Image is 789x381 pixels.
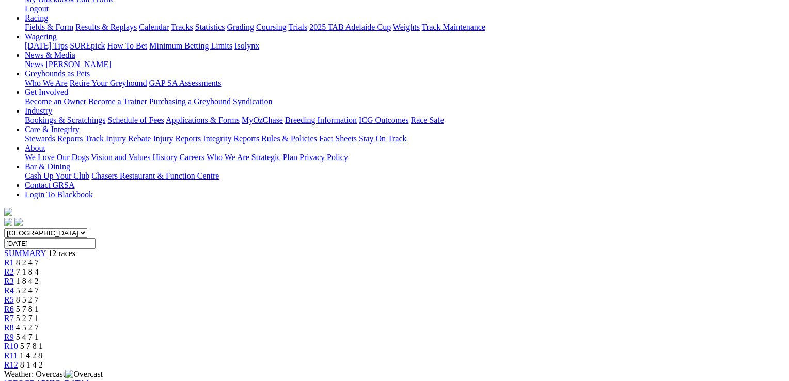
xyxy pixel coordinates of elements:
[16,295,39,304] span: 8 5 2 7
[4,249,46,258] a: SUMMARY
[25,41,68,50] a: [DATE] Tips
[4,342,18,351] a: R10
[4,295,14,304] a: R5
[25,97,86,106] a: Become an Owner
[20,360,43,369] span: 8 1 4 2
[25,60,777,69] div: News & Media
[25,134,83,143] a: Stewards Reports
[25,116,777,125] div: Industry
[4,323,14,332] a: R8
[25,4,49,13] a: Logout
[45,60,111,69] a: [PERSON_NAME]
[359,134,406,143] a: Stay On Track
[171,23,193,31] a: Tracks
[149,78,222,87] a: GAP SA Assessments
[4,360,18,369] a: R12
[16,305,39,313] span: 5 7 8 1
[195,23,225,31] a: Statistics
[70,78,147,87] a: Retire Your Greyhound
[285,116,357,124] a: Breeding Information
[25,171,777,181] div: Bar & Dining
[16,258,39,267] span: 8 2 4 7
[152,153,177,162] a: History
[25,153,89,162] a: We Love Our Dogs
[25,69,90,78] a: Greyhounds as Pets
[65,370,103,379] img: Overcast
[256,23,287,31] a: Coursing
[4,267,14,276] a: R2
[149,41,232,50] a: Minimum Betting Limits
[25,125,80,134] a: Care & Integrity
[25,162,70,171] a: Bar & Dining
[242,116,283,124] a: MyOzChase
[25,190,93,199] a: Login To Blackbook
[166,116,240,124] a: Applications & Forms
[4,305,14,313] a: R6
[422,23,485,31] a: Track Maintenance
[91,171,219,180] a: Chasers Restaurant & Function Centre
[25,51,75,59] a: News & Media
[153,134,201,143] a: Injury Reports
[25,13,48,22] a: Racing
[25,153,777,162] div: About
[25,23,73,31] a: Fields & Form
[261,134,317,143] a: Rules & Policies
[319,134,357,143] a: Fact Sheets
[85,134,151,143] a: Track Injury Rebate
[25,32,57,41] a: Wagering
[16,286,39,295] span: 5 2 4 7
[4,314,14,323] a: R7
[25,144,45,152] a: About
[25,171,89,180] a: Cash Up Your Club
[4,238,96,249] input: Select date
[4,277,14,285] a: R3
[393,23,420,31] a: Weights
[4,218,12,226] img: facebook.svg
[20,342,43,351] span: 5 7 8 1
[251,153,297,162] a: Strategic Plan
[227,23,254,31] a: Grading
[107,41,148,50] a: How To Bet
[25,134,777,144] div: Care & Integrity
[48,249,75,258] span: 12 races
[139,23,169,31] a: Calendar
[25,88,68,97] a: Get Involved
[16,267,39,276] span: 7 1 8 4
[411,116,444,124] a: Race Safe
[91,153,150,162] a: Vision and Values
[288,23,307,31] a: Trials
[25,116,105,124] a: Bookings & Scratchings
[16,277,39,285] span: 1 8 4 2
[75,23,137,31] a: Results & Replays
[4,286,14,295] a: R4
[4,208,12,216] img: logo-grsa-white.png
[70,41,105,50] a: SUREpick
[16,323,39,332] span: 4 5 2 7
[25,41,777,51] div: Wagering
[25,78,68,87] a: Who We Are
[25,181,74,189] a: Contact GRSA
[4,258,14,267] a: R1
[4,332,14,341] a: R9
[25,78,777,88] div: Greyhounds as Pets
[16,314,39,323] span: 5 2 7 1
[4,370,103,378] span: Weather: Overcast
[25,97,777,106] div: Get Involved
[25,106,52,115] a: Industry
[359,116,408,124] a: ICG Outcomes
[309,23,391,31] a: 2025 TAB Adelaide Cup
[88,97,147,106] a: Become a Trainer
[4,351,18,360] a: R11
[234,41,259,50] a: Isolynx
